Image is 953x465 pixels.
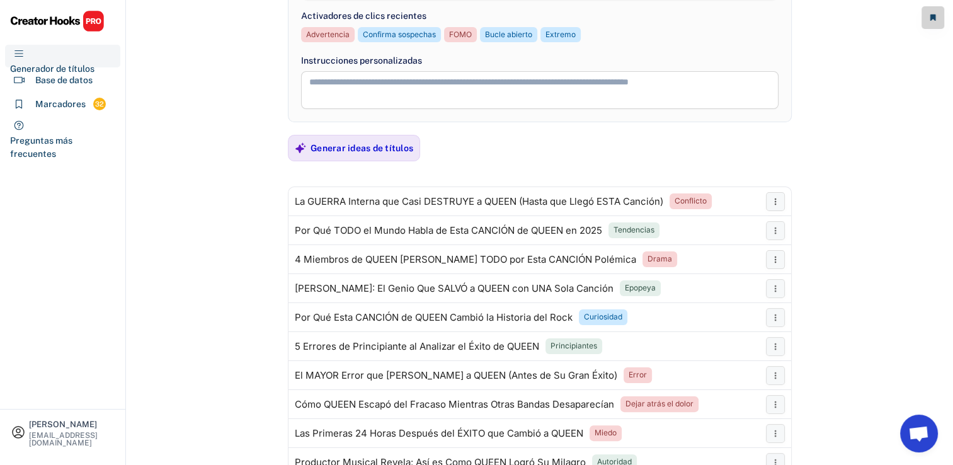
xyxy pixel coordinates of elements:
div: [EMAIL_ADDRESS][DOMAIN_NAME] [29,432,115,447]
div: [PERSON_NAME] [29,420,115,428]
div: Instrucciones personalizadas [301,54,779,67]
img: CHPRO%20Logo.svg [10,10,105,32]
div: 4 Miembros de QUEEN [PERSON_NAME] TODO por Esta CANCIÓN Polémica [295,255,636,265]
div: Las Primeras 24 Horas Después del ÉXITO que Cambió a QUEEN [295,428,583,439]
div: Curiosidad [584,312,622,323]
div: 32 [93,99,106,110]
div: Epopeya [625,283,656,294]
div: El MAYOR Error que [PERSON_NAME] a QUEEN (Antes de Su Gran Éxito) [295,370,617,381]
div: Drama [648,254,672,265]
div: Base de datos [35,74,93,87]
div: Bucle abierto [485,30,532,40]
div: Por Qué TODO el Mundo Habla de Esta CANCIÓN de QUEEN en 2025 [295,226,602,236]
div: La GUERRA Interna que Casi DESTRUYE a QUEEN (Hasta que Llegó ESTA Canción) [295,197,663,207]
div: Cómo QUEEN Escapó del Fracaso Mientras Otras Bandas Desaparecían [295,399,614,410]
div: Por Qué Esta CANCIÓN de QUEEN Cambió la Historia del Rock [295,313,573,323]
div: Error [629,370,647,381]
div: Miedo [595,428,617,439]
div: Preguntas más frecuentes [10,134,115,161]
div: [PERSON_NAME]: El Genio Que SALVÓ a QUEEN con UNA Sola Canción [295,284,613,294]
div: Generar ideas de títulos [311,142,413,154]
div: Advertencia [306,30,350,40]
div: Extremo [545,30,576,40]
div: Confirma sospechas [363,30,436,40]
div: Generador de títulos [10,62,94,76]
div: Principiantes [551,341,597,352]
div: Tendencias [613,225,654,236]
div: 5 Errores de Principiante al Analizar el Éxito de QUEEN [295,342,539,352]
div: Activadores de clics recientes [301,9,426,23]
div: Conflicto [675,196,707,207]
a: Chat abierto [900,415,938,452]
div: Marcadores [35,98,86,111]
div: FOMO [449,30,472,40]
div: Dejar atrás el dolor [625,399,693,410]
